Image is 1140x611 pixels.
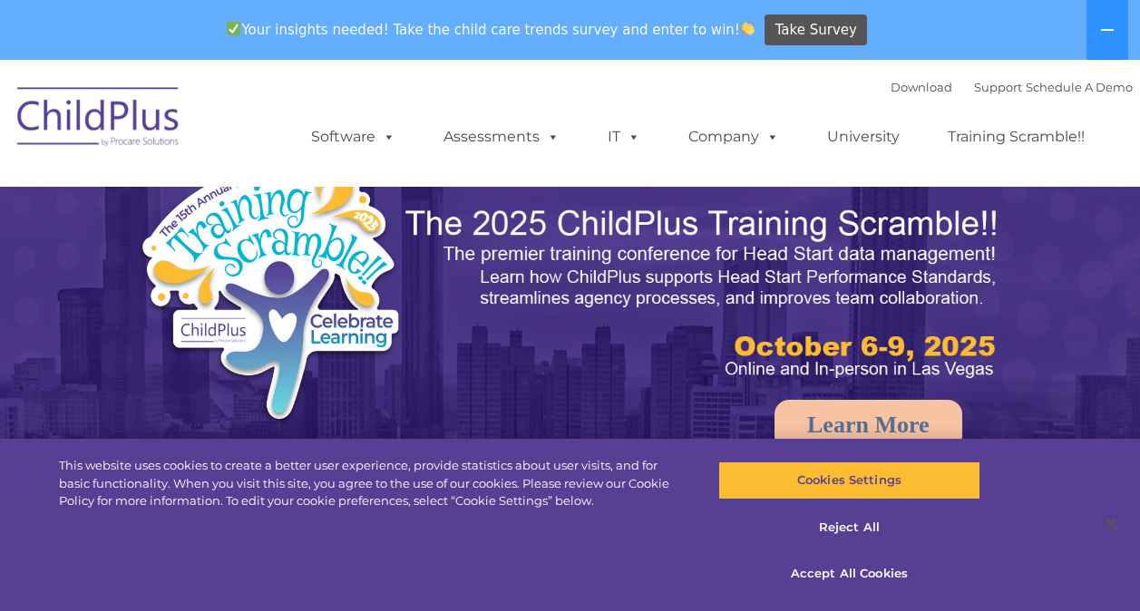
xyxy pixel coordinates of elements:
a: Training Scramble!! [930,119,1103,155]
span: Take Survey [775,15,857,46]
span: Your insights needed! Take the child care trends survey and enter to win! [219,12,763,47]
a: Assessments [425,119,578,155]
a: IT [589,119,658,155]
font: | [891,80,1133,94]
img: ✅ [227,22,240,35]
button: Accept All Cookies [718,555,980,593]
button: Cookies Settings [718,461,980,499]
button: Close [1091,503,1131,543]
a: Company [670,119,797,155]
span: Phone number [252,194,329,208]
img: 👏 [741,22,755,35]
a: Learn More [775,400,962,451]
a: Support [974,80,1022,94]
a: Software [293,119,414,155]
span: Last name [252,120,307,133]
img: ChildPlus by Procare Solutions [8,74,190,165]
a: University [809,119,918,155]
button: Reject All [718,509,980,547]
a: Schedule A Demo [1026,80,1133,94]
a: Download [891,80,952,94]
a: Take Survey [765,15,867,46]
div: This website uses cookies to create a better user experience, provide statistics about user visit... [59,457,684,510]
